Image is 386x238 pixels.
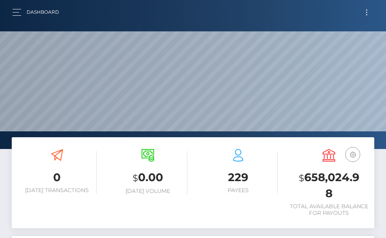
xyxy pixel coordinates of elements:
h3: 229 [199,170,278,185]
h6: [DATE] Transactions [18,187,97,194]
a: Dashboard [27,4,59,20]
h6: Total Available Balance for Payouts [289,203,368,216]
h3: 658,024.98 [289,170,368,201]
h6: [DATE] Volume [108,188,187,194]
h3: 0 [18,170,97,185]
button: Toggle navigation [359,7,374,18]
small: $ [299,173,304,183]
small: $ [133,173,138,183]
h3: 0.00 [108,170,187,186]
h6: Payees [199,187,278,194]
